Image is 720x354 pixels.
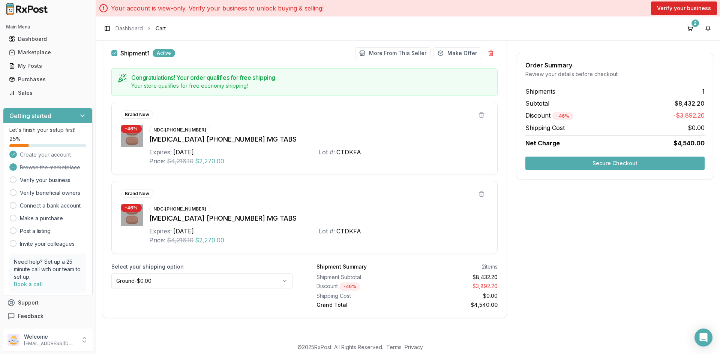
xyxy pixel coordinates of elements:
[20,215,63,222] a: Make a purchase
[3,46,93,58] button: Marketplace
[9,111,51,120] h3: Getting started
[9,62,87,70] div: My Posts
[20,189,80,197] a: Verify beneficial owners
[552,112,573,120] div: - 46 %
[339,282,360,291] div: - 46 %
[651,1,717,15] button: Verify your business
[702,87,705,96] span: 1
[149,126,210,134] div: NDC: [PHONE_NUMBER]
[20,164,80,171] span: Browse the marketplace
[9,76,87,83] div: Purchases
[410,273,498,281] div: $8,432.20
[131,82,491,90] div: Your store qualifies for free economy shipping!
[20,240,75,248] a: Invite your colleagues
[6,73,90,86] a: Purchases
[6,59,90,73] a: My Posts
[316,263,367,270] div: Shipment Summary
[111,4,324,13] p: Your account is view-only. Verify your business to unlock buying & selling!
[3,3,51,15] img: RxPost Logo
[149,227,172,236] div: Expires:
[14,281,43,287] a: Book a call
[3,296,93,309] button: Support
[673,139,705,148] span: $4,540.00
[20,151,71,158] span: Create your account
[319,148,335,157] div: Lot #:
[525,139,560,147] span: Net Charge
[3,33,93,45] button: Dashboard
[173,148,194,157] div: [DATE]
[6,86,90,100] a: Sales
[9,135,21,143] span: 25 %
[149,205,210,213] div: NDC: [PHONE_NUMBER]
[173,227,194,236] div: [DATE]
[316,292,404,300] div: Shipping Cost
[675,99,705,108] span: $8,432.20
[9,49,87,56] div: Marketplace
[149,134,488,145] div: [MEDICAL_DATA] [PHONE_NUMBER] MG TABS
[525,99,549,108] span: Subtotal
[121,111,153,119] div: Brand New
[120,50,150,56] span: Shipment 1
[525,70,705,78] div: Review your details before checkout
[9,35,87,43] div: Dashboard
[121,204,143,226] img: Biktarvy 50-200-25 MG TABS
[149,236,165,245] div: Price:
[121,190,153,198] div: Brand New
[410,282,498,291] div: - $3,892.20
[24,333,76,341] p: Welcome
[336,148,361,157] div: CTDKFA
[3,73,93,85] button: Purchases
[195,157,224,166] span: $2,270.00
[694,329,712,347] div: Open Intercom Messenger
[6,32,90,46] a: Dashboard
[195,236,224,245] span: $2,270.00
[405,344,423,350] a: Privacy
[525,157,705,170] button: Secure Checkout
[121,125,142,133] div: - 46 %
[149,213,488,224] div: [MEDICAL_DATA] [PHONE_NUMBER] MG TABS
[410,301,498,309] div: $4,540.00
[167,236,193,245] span: $4,216.10
[156,25,166,32] span: Cart
[3,60,93,72] button: My Posts
[20,202,81,209] a: Connect a bank account
[115,25,143,32] a: Dashboard
[525,123,565,132] span: Shipping Cost
[149,148,172,157] div: Expires:
[14,258,82,281] p: Need help? Set up a 25 minute call with our team to set up.
[336,227,361,236] div: CTDKFA
[688,123,705,132] span: $0.00
[410,292,498,300] div: $0.00
[24,341,76,347] p: [EMAIL_ADDRESS][DOMAIN_NAME]
[673,111,705,120] span: -$3,892.20
[131,75,491,81] h5: Congratulations! Your order qualifies for free shipping.
[386,344,402,350] a: Terms
[3,309,93,323] button: Feedback
[691,19,699,27] div: 2
[684,22,696,34] button: 2
[3,87,93,99] button: Sales
[20,227,51,235] a: Post a listing
[316,301,404,309] div: Grand Total
[167,157,193,166] span: $4,216.10
[6,46,90,59] a: Marketplace
[9,126,86,134] p: Let's finish your setup first!
[20,176,70,184] a: Verify your business
[115,25,166,32] nav: breadcrumb
[525,62,705,68] div: Order Summary
[525,112,573,119] span: Discount
[355,47,430,59] button: More From This Seller
[525,87,555,96] span: Shipments
[316,273,404,281] div: Shipment Subtotal
[7,334,19,346] img: User avatar
[153,49,175,57] div: Active
[316,282,404,291] div: Discount
[111,263,292,270] label: Select your shipping option
[18,312,43,320] span: Feedback
[482,263,498,270] div: 2 items
[121,125,143,147] img: Biktarvy 50-200-25 MG TABS
[9,89,87,97] div: Sales
[149,157,165,166] div: Price:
